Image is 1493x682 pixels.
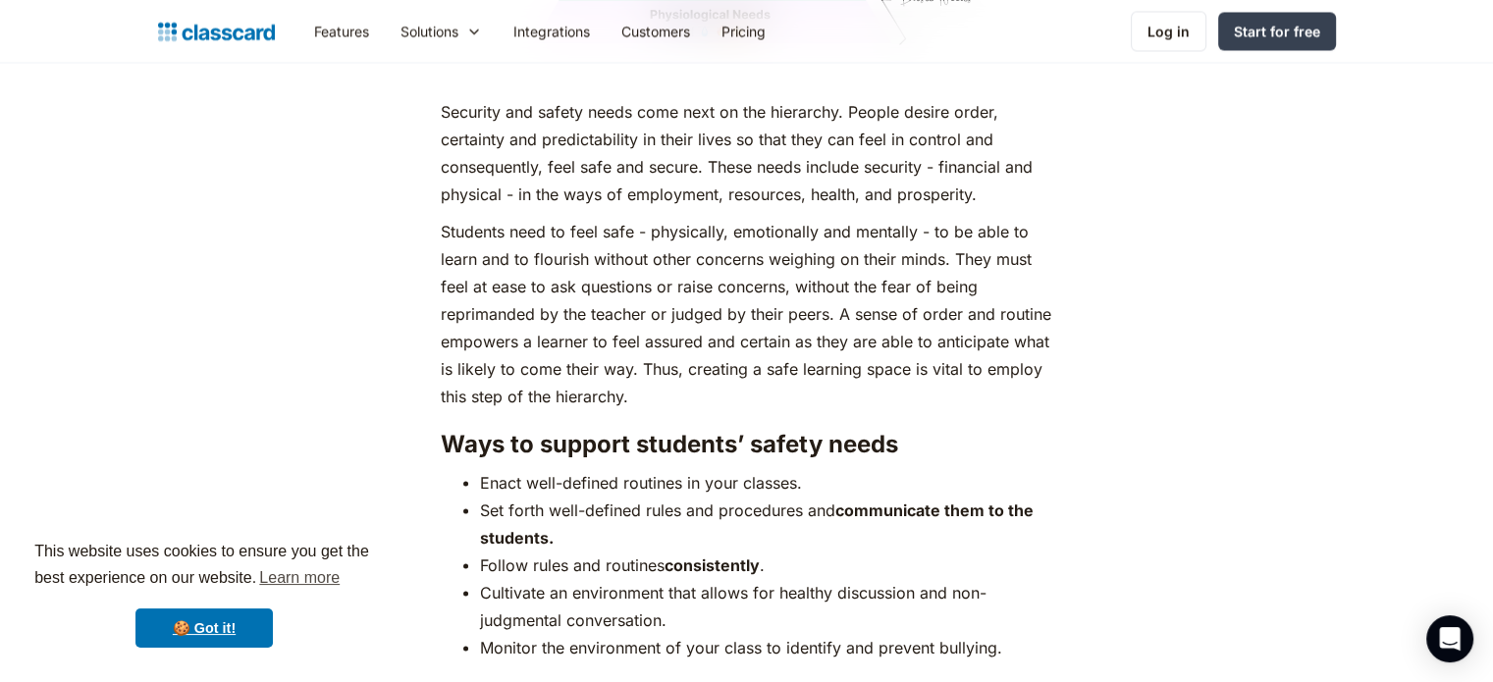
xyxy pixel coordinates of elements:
h3: Ways to support students’ safety needs [441,429,1052,458]
strong: consistently [665,554,760,574]
a: Customers [606,9,706,53]
a: Integrations [498,9,606,53]
li: Cultivate an environment that allows for healthy discussion and non-judgmental conversation. [480,578,1052,633]
p: Security and safety needs come next on the hierarchy. People desire order, certainty and predicta... [441,97,1052,207]
a: Log in [1131,11,1206,51]
li: Set forth well-defined rules and procedures and [480,496,1052,551]
p: Students need to feel safe - physically, emotionally and mentally - to be able to learn and to fl... [441,217,1052,409]
p: ‍ [441,60,1052,87]
a: Features [298,9,385,53]
a: learn more about cookies [256,563,343,593]
div: cookieconsent [16,521,393,666]
div: Solutions [385,9,498,53]
li: Enact well-defined routines in your classes. [480,468,1052,496]
strong: communicate them to the students. [480,499,1034,547]
span: This website uses cookies to ensure you get the best experience on our website. [34,540,374,593]
li: Follow rules and routines . [480,551,1052,578]
div: Log in [1147,21,1190,41]
a: Start for free [1218,12,1336,50]
a: dismiss cookie message [135,608,273,648]
div: Open Intercom Messenger [1426,615,1473,662]
div: Start for free [1234,21,1320,41]
a: Pricing [706,9,781,53]
div: Solutions [400,21,458,41]
li: Monitor the environment of your class to identify and prevent bullying. [480,633,1052,660]
a: home [158,18,275,45]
